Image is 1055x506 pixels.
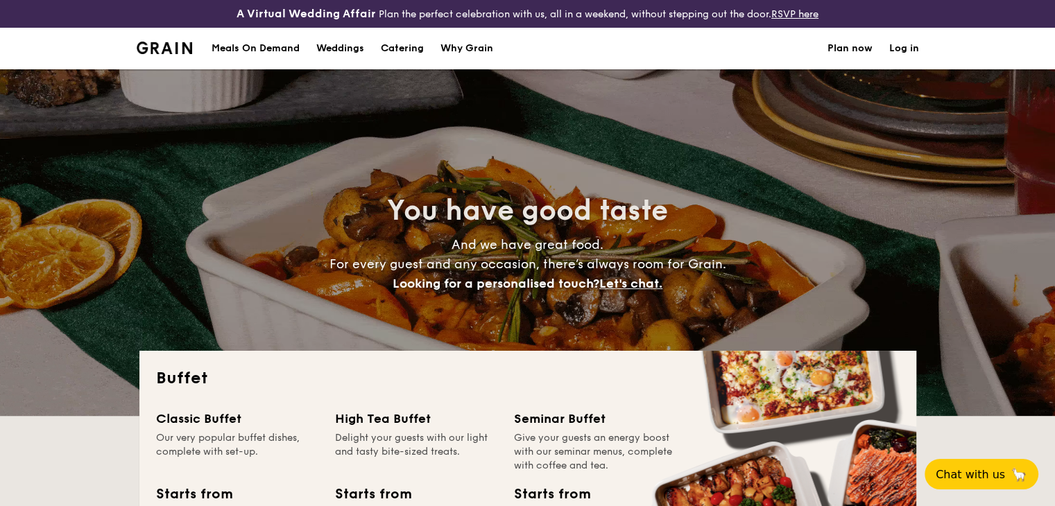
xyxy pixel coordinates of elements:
[372,28,432,69] a: Catering
[335,431,497,473] div: Delight your guests with our light and tasty bite-sized treats.
[827,28,873,69] a: Plan now
[514,484,590,505] div: Starts from
[203,28,308,69] a: Meals On Demand
[1011,466,1027,482] span: 🦙
[514,409,676,428] div: Seminar Buffet
[335,484,411,505] div: Starts from
[381,28,424,69] h1: Catering
[889,28,919,69] a: Log in
[156,484,232,505] div: Starts from
[316,28,364,69] div: Weddings
[137,42,193,54] a: Logotype
[137,42,193,54] img: Grain
[308,28,372,69] a: Weddings
[925,459,1038,489] button: Chat with us🦙
[393,276,599,291] span: Looking for a personalised touch?
[176,6,880,22] div: Plan the perfect celebration with us, all in a weekend, without stepping out the door.
[156,367,900,390] h2: Buffet
[335,409,497,428] div: High Tea Buffet
[599,276,662,291] span: Let's chat.
[936,468,1005,481] span: Chat with us
[432,28,501,69] a: Why Grain
[329,237,726,291] span: And we have great food. For every guest and any occasion, there’s always room for Grain.
[237,6,376,22] h4: A Virtual Wedding Affair
[514,431,676,473] div: Give your guests an energy boost with our seminar menus, complete with coffee and tea.
[156,431,318,473] div: Our very popular buffet dishes, complete with set-up.
[156,409,318,428] div: Classic Buffet
[212,28,300,69] div: Meals On Demand
[440,28,493,69] div: Why Grain
[387,194,668,227] span: You have good taste
[771,8,818,20] a: RSVP here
